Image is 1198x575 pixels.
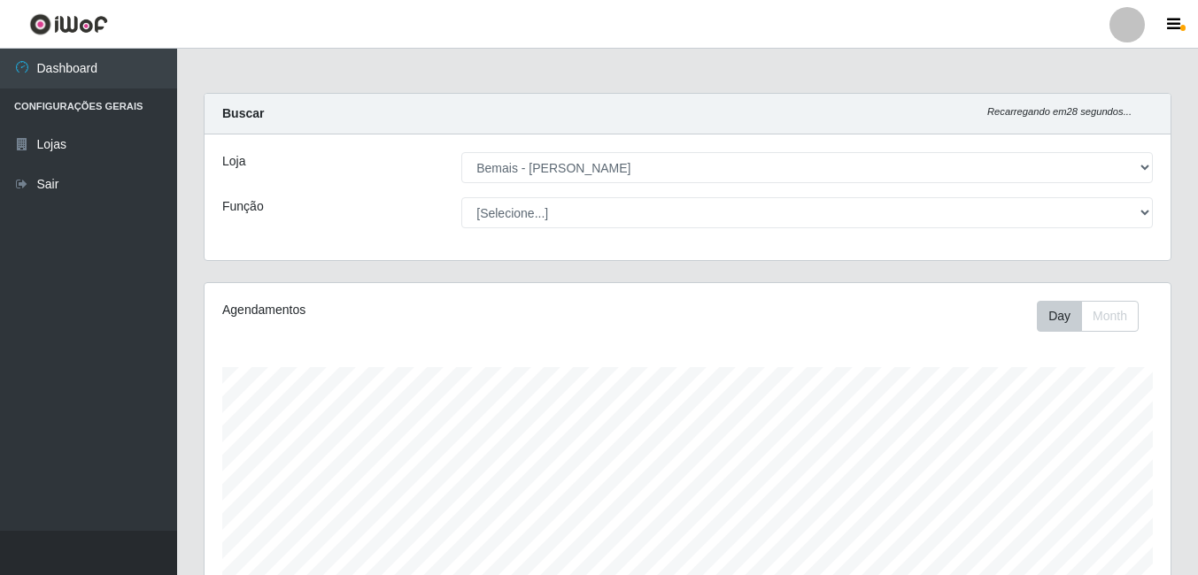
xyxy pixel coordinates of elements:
[222,197,264,216] label: Função
[222,152,245,171] label: Loja
[222,106,264,120] strong: Buscar
[222,301,594,319] div: Agendamentos
[1037,301,1082,332] button: Day
[1037,301,1153,332] div: Toolbar with button groups
[1081,301,1139,332] button: Month
[987,106,1132,117] i: Recarregando em 28 segundos...
[29,13,108,35] img: CoreUI Logo
[1037,301,1139,332] div: First group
